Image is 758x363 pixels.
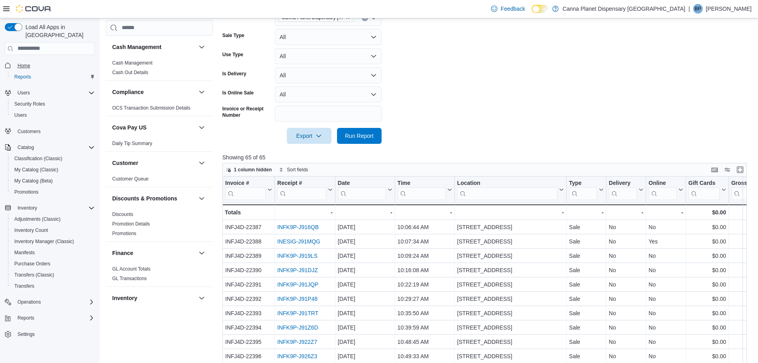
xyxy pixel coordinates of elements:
[706,4,752,14] p: [PERSON_NAME]
[11,237,95,246] span: Inventory Manager (Classic)
[275,86,382,102] button: All
[2,126,98,137] button: Customers
[693,4,703,14] div: Binal Patel
[112,43,195,51] button: Cash Management
[225,237,272,246] div: INFJ4D-22388
[649,294,683,304] div: No
[222,106,272,118] label: Invoice or Receipt Number
[225,323,272,332] div: INFJ4D-22394
[609,237,643,246] div: No
[609,179,643,200] button: Delivery
[398,237,452,246] div: 10:07:34 AM
[112,43,162,51] h3: Cash Management
[112,230,136,237] span: Promotions
[457,351,564,361] div: [STREET_ADDRESS]
[457,237,564,246] div: [STREET_ADDRESS]
[112,249,195,257] button: Finance
[112,176,148,182] a: Customer Queue
[563,4,685,14] p: Canna Planet Dispensary [GEOGRAPHIC_DATA]
[11,187,95,197] span: Promotions
[338,179,392,200] button: Date
[649,251,683,261] div: No
[457,179,557,200] div: Location
[225,337,272,347] div: INFJ4D-22395
[398,179,452,200] button: Time
[649,265,683,275] div: No
[112,159,138,167] h3: Customer
[112,194,177,202] h3: Discounts & Promotions
[197,248,207,258] button: Finance
[8,71,98,82] button: Reports
[222,32,244,39] label: Sale Type
[11,154,66,163] a: Classification (Classic)
[688,4,690,14] p: |
[8,175,98,186] button: My Catalog (Beta)
[501,5,525,13] span: Feedback
[234,167,272,173] span: 1 column hidden
[277,339,317,345] a: INFK9P-J922Z7
[457,251,564,261] div: [STREET_ADDRESS]
[277,296,318,302] a: INFK9P-J91P48
[688,251,726,261] div: $0.00
[735,165,745,175] button: Enter fullscreen
[11,110,95,120] span: Users
[18,128,41,135] span: Customers
[11,259,54,269] a: Purchase Orders
[112,221,150,227] a: Promotion Details
[112,294,137,302] h3: Inventory
[398,222,452,232] div: 10:06:44 AM
[569,265,604,275] div: Sale
[14,167,58,173] span: My Catalog (Classic)
[14,101,45,107] span: Security Roles
[338,179,386,187] div: Date
[569,179,597,187] div: Type
[609,308,643,318] div: No
[11,72,34,82] a: Reports
[14,272,54,278] span: Transfers (Classic)
[112,60,152,66] span: Cash Management
[609,265,643,275] div: No
[345,132,374,140] span: Run Report
[112,176,148,182] span: Customer Queue
[18,331,35,337] span: Settings
[569,208,604,217] div: -
[14,88,33,98] button: Users
[112,70,148,75] a: Cash Out Details
[338,265,392,275] div: [DATE]
[8,281,98,292] button: Transfers
[2,142,98,153] button: Catalog
[398,323,452,332] div: 10:39:59 AM
[14,203,95,213] span: Inventory
[569,179,597,200] div: Type
[106,264,213,286] div: Finance
[8,225,98,236] button: Inventory Count
[398,294,452,304] div: 10:29:27 AM
[197,293,207,303] button: Inventory
[277,179,326,187] div: Receipt #
[277,179,326,200] div: Receipt # URL
[18,144,34,151] span: Catalog
[337,128,382,144] button: Run Report
[5,57,95,361] nav: Complex example
[11,165,95,175] span: My Catalog (Classic)
[457,179,564,200] button: Location
[112,88,195,96] button: Compliance
[649,179,677,200] div: Online
[488,1,528,17] a: Feedback
[11,214,64,224] a: Adjustments (Classic)
[14,189,39,195] span: Promotions
[398,265,452,275] div: 10:16:08 AM
[688,237,726,246] div: $0.00
[277,267,318,273] a: INFK9P-J91DJZ
[398,179,446,187] div: Time
[14,238,74,245] span: Inventory Manager (Classic)
[8,153,98,164] button: Classification (Classic)
[2,296,98,308] button: Operations
[11,176,56,186] a: My Catalog (Beta)
[695,4,701,14] span: BP
[2,60,98,71] button: Home
[14,112,27,118] span: Users
[14,88,95,98] span: Users
[277,310,318,316] a: INFK9P-J91TRT
[197,87,207,97] button: Compliance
